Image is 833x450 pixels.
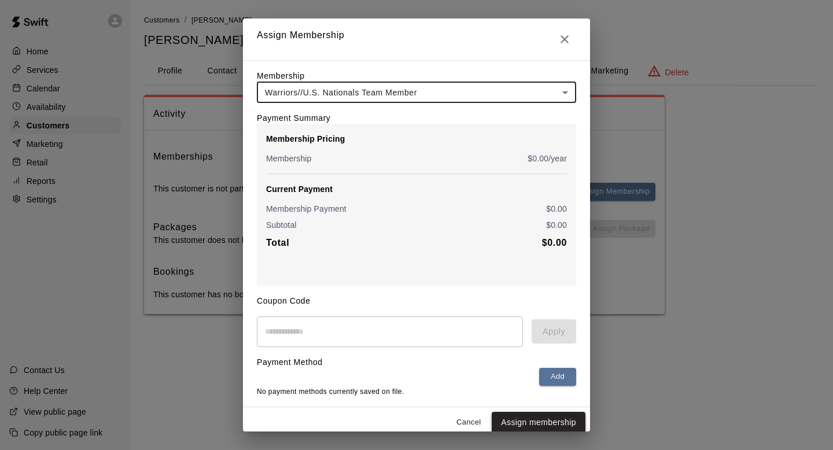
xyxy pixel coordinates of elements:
[257,296,311,305] label: Coupon Code
[266,219,297,231] p: Subtotal
[266,203,347,215] p: Membership Payment
[528,153,567,164] p: $ 0.00 /year
[450,414,487,431] button: Cancel
[257,82,576,103] div: Warriors//U.S. Nationals Team Member
[243,19,590,60] h2: Assign Membership
[546,219,567,231] p: $ 0.00
[492,412,585,433] button: Assign membership
[257,113,330,123] label: Payment Summary
[542,238,567,248] b: $ 0.00
[266,133,567,145] p: Membership Pricing
[257,357,323,367] label: Payment Method
[266,238,289,248] b: Total
[266,153,312,164] p: Membership
[539,368,576,386] button: Add
[266,183,567,195] p: Current Payment
[257,71,305,80] label: Membership
[553,28,576,51] button: Close
[546,203,567,215] p: $ 0.00
[257,388,404,396] span: No payment methods currently saved on file.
